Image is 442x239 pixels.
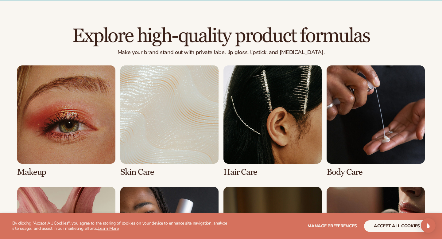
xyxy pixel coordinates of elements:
button: accept all cookies [364,220,430,232]
h2: Explore high-quality product formulas [17,26,425,46]
span: Manage preferences [308,223,357,229]
div: 4 / 8 [327,65,425,177]
h3: Makeup [17,167,115,177]
p: By clicking "Accept All Cookies", you agree to the storing of cookies on your device to enhance s... [12,221,231,231]
div: 3 / 8 [223,65,322,177]
div: Open Intercom Messenger [421,218,436,233]
p: Make your brand stand out with private label lip gloss, lipstick, and [MEDICAL_DATA]. [17,49,425,56]
div: 2 / 8 [120,65,219,177]
h3: Skin Care [120,167,219,177]
h3: Body Care [327,167,425,177]
a: Learn More [98,225,118,231]
h3: Hair Care [223,167,322,177]
div: 1 / 8 [17,65,115,177]
button: Manage preferences [308,220,357,232]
